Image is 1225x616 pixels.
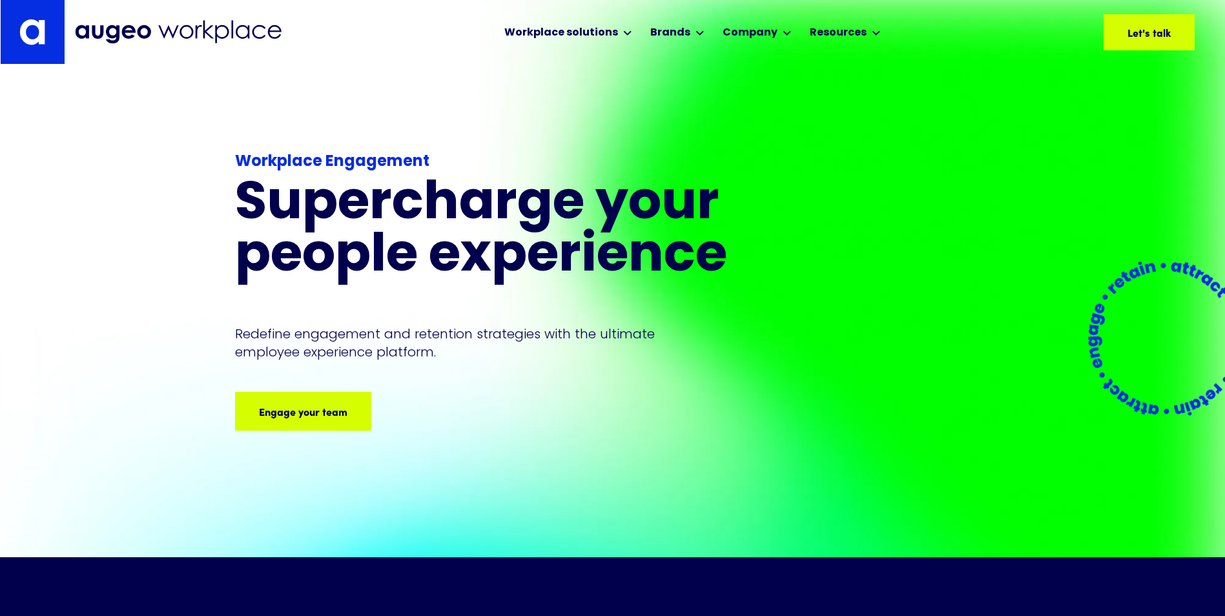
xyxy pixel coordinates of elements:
[235,325,679,361] p: Redefine engagement and retention strategies with the ultimate employee experience platform.
[650,25,690,41] div: Brands
[1104,14,1195,50] a: Let's talk
[235,179,793,283] h1: Supercharge your people experience
[810,25,867,41] div: Resources
[235,150,793,174] div: Workplace Engagement
[75,20,282,44] img: Augeo Workplace business unit full logo in mignight blue.
[504,25,618,41] div: Workplace solutions
[723,25,777,41] div: Company
[19,19,45,45] img: Augeo's "a" monogram decorative logo in white.
[235,392,371,431] a: Engage your team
